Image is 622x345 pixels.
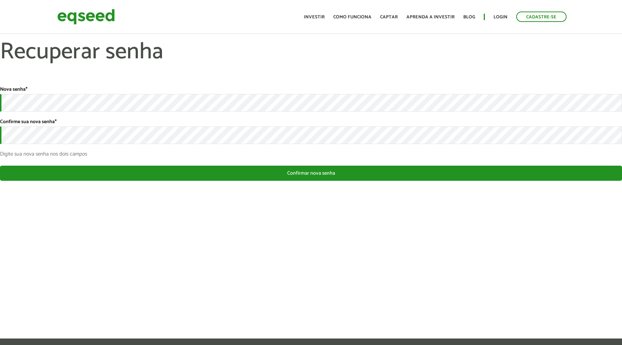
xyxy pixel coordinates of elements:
span: Este campo é obrigatório. [26,85,27,94]
a: Login [493,15,508,19]
a: Captar [380,15,398,19]
a: Investir [304,15,325,19]
span: Este campo é obrigatório. [55,118,57,126]
img: EqSeed [57,7,115,26]
a: Como funciona [333,15,371,19]
a: Aprenda a investir [406,15,455,19]
a: Blog [463,15,475,19]
a: Cadastre-se [516,12,567,22]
